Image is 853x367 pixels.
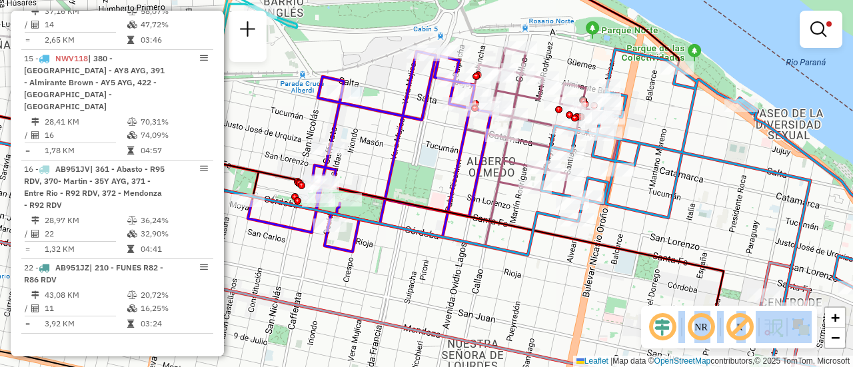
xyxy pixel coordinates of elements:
em: Opções [200,54,208,62]
i: Distância Total [31,118,39,126]
td: / [24,18,31,31]
td: = [24,144,31,157]
td: 1,32 KM [44,242,127,256]
a: Leaflet [576,356,608,366]
i: Distância Total [31,216,39,224]
i: Total de Atividades [31,21,39,29]
td: = [24,242,31,256]
i: % de utilização do peso [127,216,137,224]
td: 58,07% [140,5,207,18]
td: 04:57 [140,144,207,157]
td: 22 [44,227,127,240]
td: 32,90% [140,227,207,240]
td: 2,65 KM [44,33,127,47]
td: 43,08 KM [44,288,127,302]
span: Exibir rótulo [724,311,756,343]
a: Exibir filtros [805,16,837,43]
td: 74,09% [140,129,207,142]
td: 14 [44,18,127,31]
a: Zoom out [825,328,845,348]
i: % de utilização da cubagem [127,21,137,29]
i: % de utilização da cubagem [127,131,137,139]
i: Tempo total em rota [127,320,134,328]
span: | 361 - Abasto - R95 RDV, 370- Martin - 35Y AYG, 371 - Entre Rio - R92 RDV, 372 - Mendonza - R92 RDV [24,164,165,210]
td: / [24,129,31,142]
i: Total de Atividades [31,131,39,139]
span: AB951JV [55,164,90,174]
td: 36,24% [140,214,207,227]
i: Distância Total [31,291,39,299]
td: 03:46 [140,33,207,47]
a: OpenStreetMap [654,356,711,366]
td: = [24,317,31,330]
i: Tempo total em rota [127,245,134,253]
span: NWV118 [55,53,88,63]
i: % de utilização do peso [127,291,137,299]
td: 28,97 KM [44,214,127,227]
span: Filtro Ativo [826,21,832,27]
td: / [24,302,31,315]
span: 16 - [24,164,165,210]
i: Total de Atividades [31,230,39,238]
td: = [24,33,31,47]
td: / [24,227,31,240]
em: Opções [200,263,208,271]
a: Zoom in [825,308,845,328]
span: Ocultar NR [685,311,717,343]
i: Total de Atividades [31,304,39,312]
td: 16,25% [140,302,207,315]
i: Distância Total [31,7,39,15]
span: − [831,329,840,346]
i: % de utilização da cubagem [127,304,137,312]
td: 3,92 KM [44,317,127,330]
td: 03:24 [140,317,207,330]
span: | 380 - [GEOGRAPHIC_DATA] - AY8 AYG, 391 - Almirante Brown - AY5 AYG, 422 - [GEOGRAPHIC_DATA] - [... [24,53,165,111]
td: 70,31% [140,115,207,129]
i: % de utilização do peso [127,118,137,126]
img: Fluxo de ruas [762,316,784,338]
span: + [831,309,840,326]
i: % de utilização da cubagem [127,230,137,238]
i: Tempo total em rota [127,36,134,44]
td: 37,16 KM [44,5,127,18]
span: 22 - [24,262,163,284]
span: | 210 - FUNES R82 - R86 RDV [24,262,163,284]
img: Exibir/Ocultar setores [790,316,812,338]
i: Tempo total em rota [127,147,134,155]
span: Ocultar deslocamento [646,311,678,343]
td: 1,78 KM [44,144,127,157]
i: % de utilização do peso [127,7,137,15]
em: Opções [200,165,208,173]
td: 20,72% [140,288,207,302]
td: 04:41 [140,242,207,256]
td: 47,72% [140,18,207,31]
td: 28,41 KM [44,115,127,129]
a: Nova sessão e pesquisa [235,16,261,46]
span: | [610,356,612,366]
td: 11 [44,302,127,315]
span: 15 - [24,53,165,111]
span: AB951JZ [55,262,89,272]
div: Map data © contributors,© 2025 TomTom, Microsoft [573,356,853,367]
td: 16 [44,129,127,142]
